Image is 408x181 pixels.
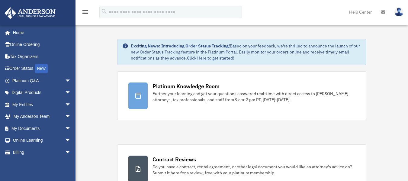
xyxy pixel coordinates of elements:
[101,8,108,15] i: search
[131,43,230,49] strong: Exciting News: Introducing Order Status Tracking!
[4,99,80,111] a: My Entitiesarrow_drop_down
[82,11,89,16] a: menu
[65,146,77,159] span: arrow_drop_down
[153,164,355,176] div: Do you have a contract, rental agreement, or other legal document you would like an attorney's ad...
[153,82,220,90] div: Platinum Knowledge Room
[4,134,80,147] a: Online Learningarrow_drop_down
[4,158,80,170] a: Events Calendar
[65,87,77,99] span: arrow_drop_down
[131,43,361,61] div: Based on your feedback, we're thrilled to announce the launch of our new Order Status Tracking fe...
[394,8,403,16] img: User Pic
[65,111,77,123] span: arrow_drop_down
[3,7,57,19] img: Anderson Advisors Platinum Portal
[35,64,48,73] div: NEW
[117,71,366,120] a: Platinum Knowledge Room Further your learning and get your questions answered real-time with dire...
[82,8,89,16] i: menu
[4,87,80,99] a: Digital Productsarrow_drop_down
[4,111,80,123] a: My Anderson Teamarrow_drop_down
[4,146,80,158] a: Billingarrow_drop_down
[65,75,77,87] span: arrow_drop_down
[153,91,355,103] div: Further your learning and get your questions answered real-time with direct access to [PERSON_NAM...
[4,27,77,39] a: Home
[4,50,80,63] a: Tax Organizers
[65,134,77,147] span: arrow_drop_down
[4,122,80,134] a: My Documentsarrow_drop_down
[65,122,77,135] span: arrow_drop_down
[153,156,196,163] div: Contract Reviews
[65,99,77,111] span: arrow_drop_down
[187,55,234,61] a: Click Here to get started!
[4,75,80,87] a: Platinum Q&Aarrow_drop_down
[4,39,80,51] a: Online Ordering
[4,63,80,75] a: Order StatusNEW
